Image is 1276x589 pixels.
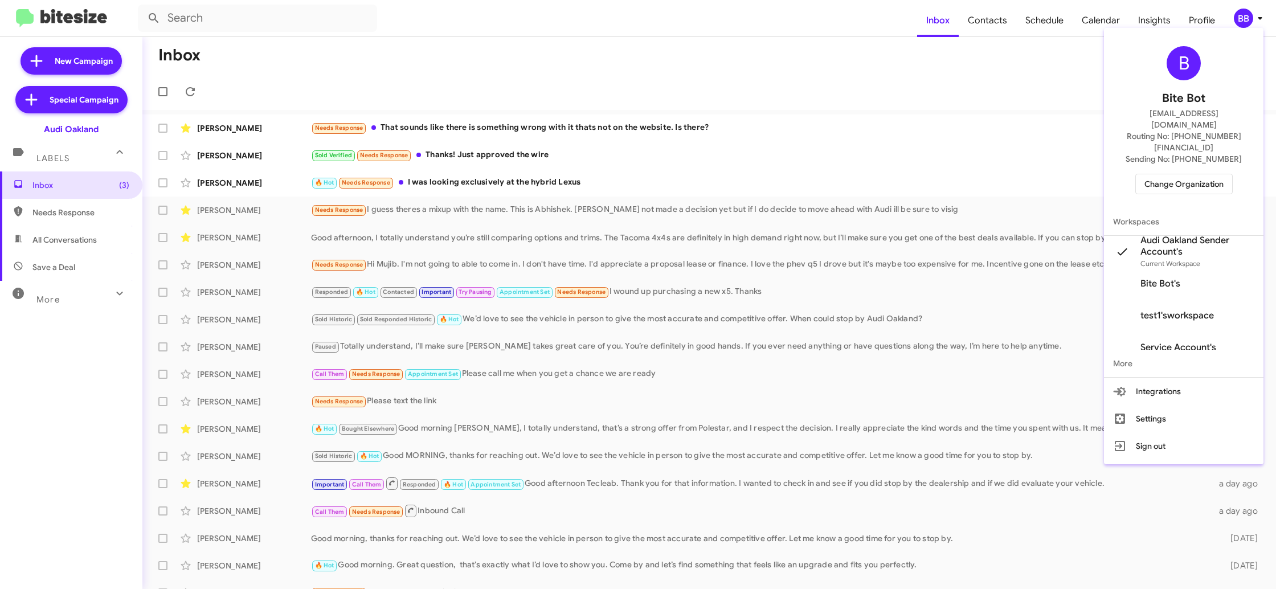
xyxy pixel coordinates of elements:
span: Current Workspace [1140,259,1200,268]
div: B [1167,46,1201,80]
button: Settings [1104,405,1263,432]
span: Change Organization [1144,174,1224,194]
button: Sign out [1104,432,1263,460]
span: Bite Bot [1162,89,1205,108]
span: Bite Bot's [1140,278,1180,289]
span: More [1104,350,1263,377]
button: Integrations [1104,378,1263,405]
button: Change Organization [1135,174,1233,194]
span: Workspaces [1104,208,1263,235]
span: Audi Oakland Sender Account's [1140,235,1254,257]
span: Service Account's [1140,342,1216,353]
span: test1'sworkspace [1140,310,1214,321]
span: Routing No: [PHONE_NUMBER][FINANCIAL_ID] [1118,130,1250,153]
span: [EMAIL_ADDRESS][DOMAIN_NAME] [1118,108,1250,130]
span: Sending No: [PHONE_NUMBER] [1126,153,1242,165]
